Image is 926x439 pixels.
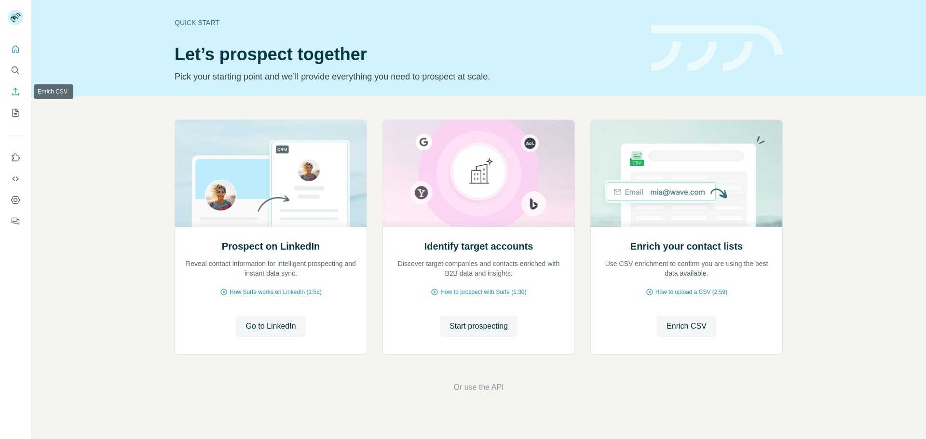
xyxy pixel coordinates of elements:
h2: Enrich your contact lists [630,239,743,253]
button: Start prospecting [440,316,517,337]
button: Quick start [8,40,23,58]
img: Identify target accounts [382,120,575,227]
p: Pick your starting point and we’ll provide everything you need to prospect at scale. [175,70,640,83]
button: Search [8,62,23,79]
button: Feedback [8,213,23,230]
p: Discover target companies and contacts enriched with B2B data and insights. [393,259,565,278]
button: Use Surfe API [8,170,23,187]
span: How Surfe works on LinkedIn (1:58) [230,288,322,296]
p: Use CSV enrichment to confirm you are using the best data available. [600,259,773,278]
h2: Prospect on LinkedIn [222,239,320,253]
span: Start prospecting [449,320,508,332]
button: Enrich CSV [8,83,23,100]
button: Or use the API [453,382,504,393]
button: Go to LinkedIn [236,316,305,337]
img: banner [651,25,783,72]
p: Reveal contact information for intelligent prospecting and instant data sync. [185,259,357,278]
button: Dashboard [8,191,23,209]
span: How to prospect with Surfe (1:30) [440,288,526,296]
button: My lists [8,104,23,121]
h1: Let’s prospect together [175,45,640,64]
div: Quick start [175,18,640,27]
span: How to upload a CSV (2:59) [655,288,727,296]
img: Enrich your contact lists [590,120,783,227]
button: Use Surfe on LinkedIn [8,149,23,166]
h2: Identify target accounts [424,239,533,253]
img: Prospect on LinkedIn [175,120,367,227]
span: Enrich CSV [667,320,707,332]
button: Enrich CSV [657,316,716,337]
span: Go to LinkedIn [245,320,296,332]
